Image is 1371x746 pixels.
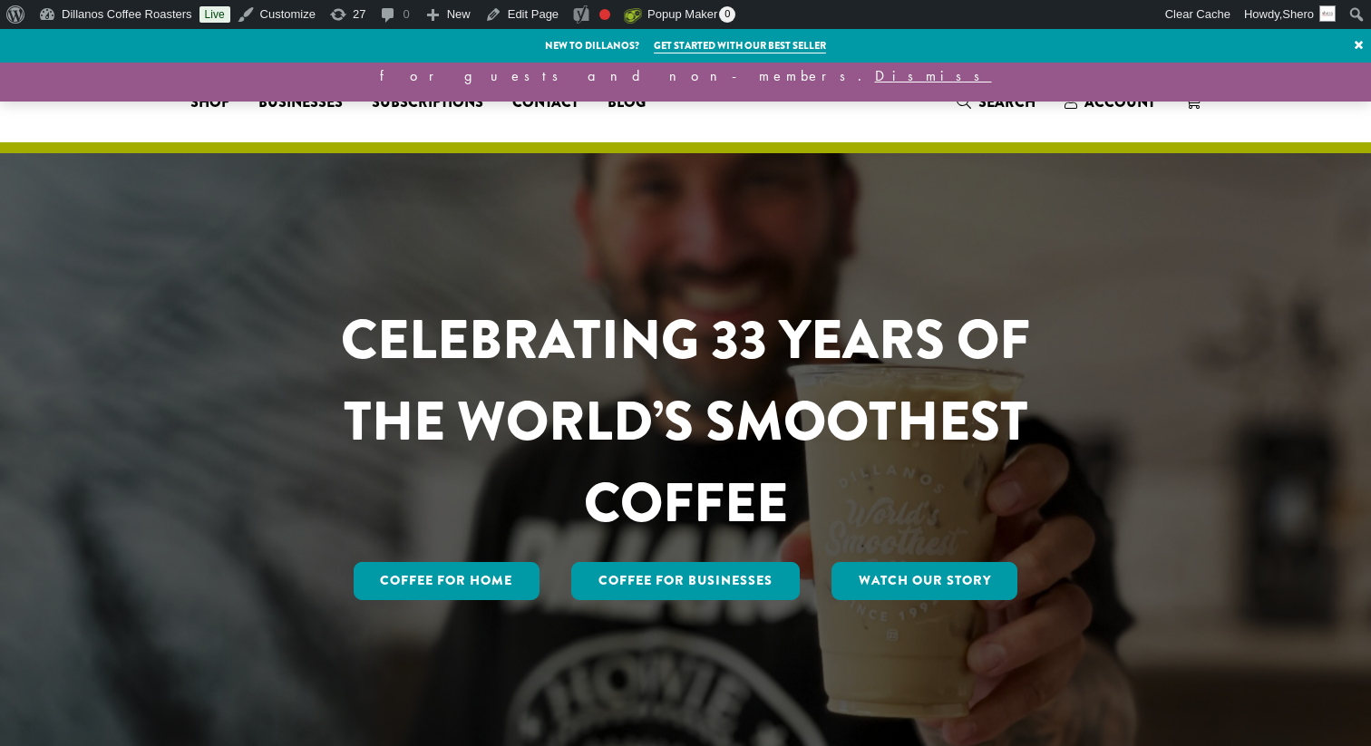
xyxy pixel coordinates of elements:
span: Contact [512,92,579,114]
span: Account [1084,92,1155,112]
a: Watch Our Story [831,562,1018,600]
a: Live [199,6,230,23]
span: Blog [608,92,646,114]
a: Shop [176,88,244,117]
span: Businesses [258,92,343,114]
h1: CELEBRATING 33 YEARS OF THE WORLD’S SMOOTHEST COFFEE [287,299,1084,544]
span: Subscriptions [372,92,483,114]
a: × [1347,29,1371,62]
a: Dismiss [875,66,992,85]
a: Coffee for Home [354,562,540,600]
a: Get started with our best seller [654,38,826,53]
div: Focus keyphrase not set [599,9,610,20]
span: 0 [719,6,735,23]
span: Shop [190,92,229,114]
span: Search [978,92,1036,112]
a: Search [942,87,1050,117]
span: Shero [1282,7,1314,21]
a: Coffee For Businesses [571,562,800,600]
